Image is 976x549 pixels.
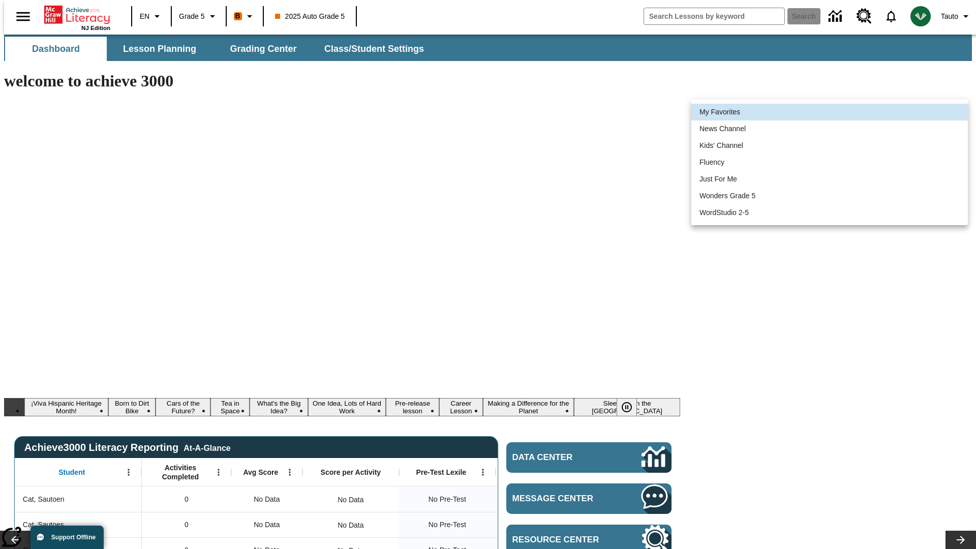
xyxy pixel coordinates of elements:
li: WordStudio 2-5 [691,204,968,221]
li: Just For Me [691,171,968,188]
li: News Channel [691,120,968,137]
li: Kids' Channel [691,137,968,154]
li: Wonders Grade 5 [691,188,968,204]
li: My Favorites [691,104,968,120]
li: Fluency [691,154,968,171]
